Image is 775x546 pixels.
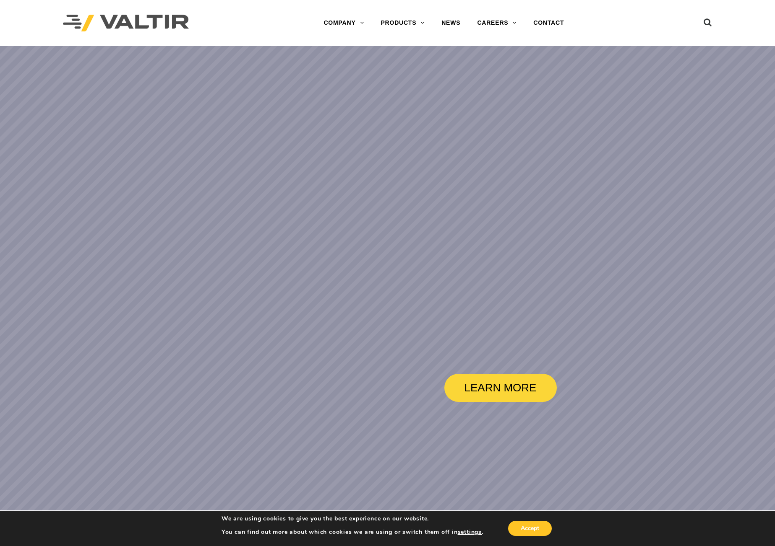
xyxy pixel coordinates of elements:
p: You can find out more about which cookies we are using or switch them off in . [222,528,483,536]
a: NEWS [433,15,469,31]
button: settings [458,528,482,536]
a: CAREERS [469,15,525,31]
a: CONTACT [525,15,572,31]
a: COMPANY [315,15,372,31]
p: We are using cookies to give you the best experience on our website. [222,515,483,523]
a: PRODUCTS [372,15,433,31]
img: Valtir [63,15,189,32]
a: LEARN MORE [444,374,557,402]
button: Accept [508,521,552,536]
